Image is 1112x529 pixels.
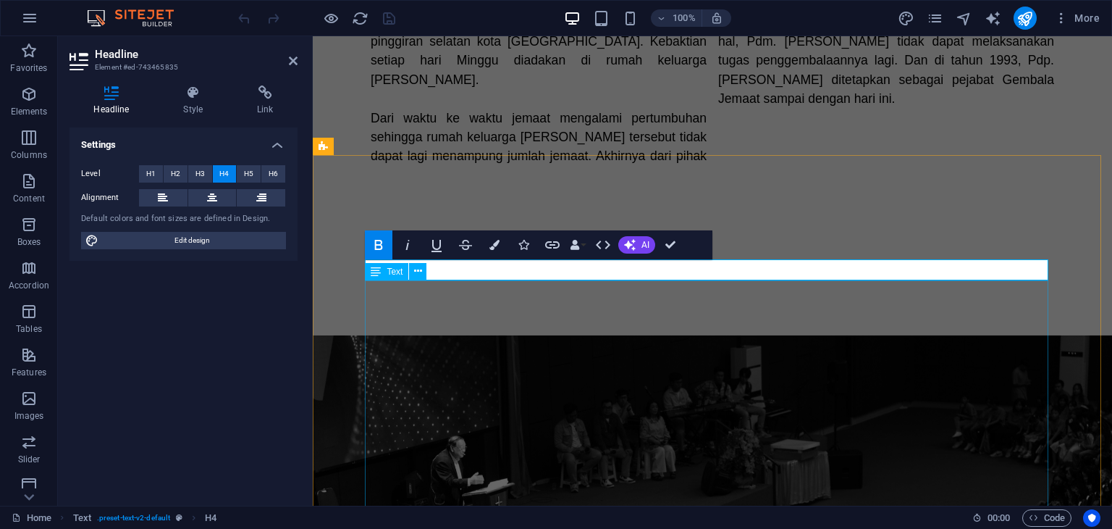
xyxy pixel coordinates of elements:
button: Confirm (Ctrl+⏎) [657,230,684,259]
p: Features [12,367,46,378]
span: H3 [195,165,205,183]
button: Usercentrics [1083,509,1100,527]
span: H6 [269,165,278,183]
a: Click to cancel selection. Double-click to open Pages [12,509,51,527]
button: Bold (Ctrl+B) [365,230,392,259]
button: AI [618,236,655,254]
button: Strikethrough [452,230,479,259]
h6: 100% [673,9,696,27]
span: More [1054,11,1100,25]
span: : [998,512,1000,523]
span: Click to select. Double-click to edit [205,509,216,527]
p: Slider [18,454,41,465]
button: 100% [651,9,702,27]
label: Level [81,165,139,183]
span: Text [387,267,403,276]
button: HTML [589,230,617,259]
span: 00 00 [987,509,1010,527]
div: Default colors and font sizes are defined in Design. [81,213,286,225]
h4: Headline [69,86,159,116]
img: Editor Logo [83,9,192,27]
label: Alignment [81,189,139,207]
i: This element is a customizable preset [176,514,182,522]
span: Edit design [103,232,282,249]
h4: Settings [69,128,298,154]
h6: Session time [972,509,1011,527]
button: pages [927,9,944,27]
button: publish [1014,7,1037,30]
button: navigator [956,9,973,27]
p: Elements [11,106,48,117]
i: Navigator [956,10,972,27]
button: Colors [481,230,508,259]
i: Pages (Ctrl+Alt+S) [927,10,943,27]
p: Tables [16,323,42,335]
span: H1 [146,165,156,183]
i: Design (Ctrl+Alt+Y) [898,10,914,27]
button: H1 [139,165,163,183]
button: Link [539,230,566,259]
p: Images [14,410,44,422]
i: On resize automatically adjust zoom level to fit chosen device. [710,12,723,25]
button: Click here to leave preview mode and continue editing [322,9,340,27]
p: Boxes [17,236,41,248]
button: Code [1022,509,1071,527]
h2: Headline [95,48,298,61]
span: AI [641,241,649,249]
button: H5 [237,165,261,183]
span: H5 [244,165,253,183]
button: design [898,9,915,27]
button: H3 [188,165,212,183]
span: Code [1029,509,1065,527]
button: More [1048,7,1105,30]
button: H6 [261,165,285,183]
p: Favorites [10,62,47,74]
span: H4 [219,165,229,183]
button: Underline (Ctrl+U) [423,230,450,259]
h3: Element #ed-743465835 [95,61,269,74]
button: H4 [213,165,237,183]
button: H2 [164,165,188,183]
p: Accordion [9,280,49,291]
p: Content [13,193,45,204]
h4: Link [233,86,298,116]
span: Click to select. Double-click to edit [73,509,91,527]
button: Edit design [81,232,286,249]
i: Reload page [352,10,368,27]
p: Columns [11,149,47,161]
button: text_generator [985,9,1002,27]
span: H2 [171,165,180,183]
nav: breadcrumb [73,509,217,527]
button: Italic (Ctrl+I) [394,230,421,259]
button: reload [351,9,368,27]
button: Data Bindings [568,230,588,259]
span: . preset-text-v2-default [97,509,170,527]
i: AI Writer [985,10,1001,27]
button: Icons [510,230,537,259]
h4: Style [159,86,233,116]
i: Publish [1016,10,1033,27]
